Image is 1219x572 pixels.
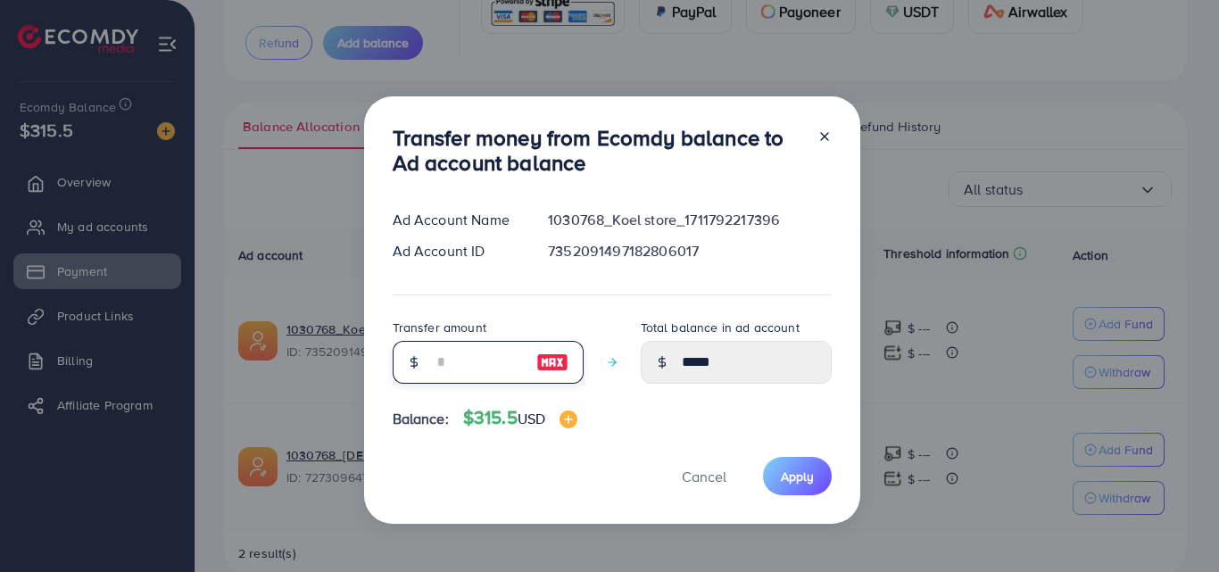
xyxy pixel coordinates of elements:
span: Apply [781,468,814,485]
h3: Transfer money from Ecomdy balance to Ad account balance [393,125,803,177]
span: Balance: [393,409,449,429]
img: image [560,410,577,428]
div: 1030768_Koel store_1711792217396 [534,210,845,230]
label: Transfer amount [393,319,486,336]
button: Apply [763,457,832,495]
iframe: Chat [1143,492,1206,559]
label: Total balance in ad account [641,319,800,336]
div: Ad Account ID [378,241,535,261]
h4: $315.5 [463,407,577,429]
div: 7352091497182806017 [534,241,845,261]
span: Cancel [682,467,726,486]
div: Ad Account Name [378,210,535,230]
button: Cancel [659,457,749,495]
span: USD [518,409,545,428]
img: image [536,352,568,373]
